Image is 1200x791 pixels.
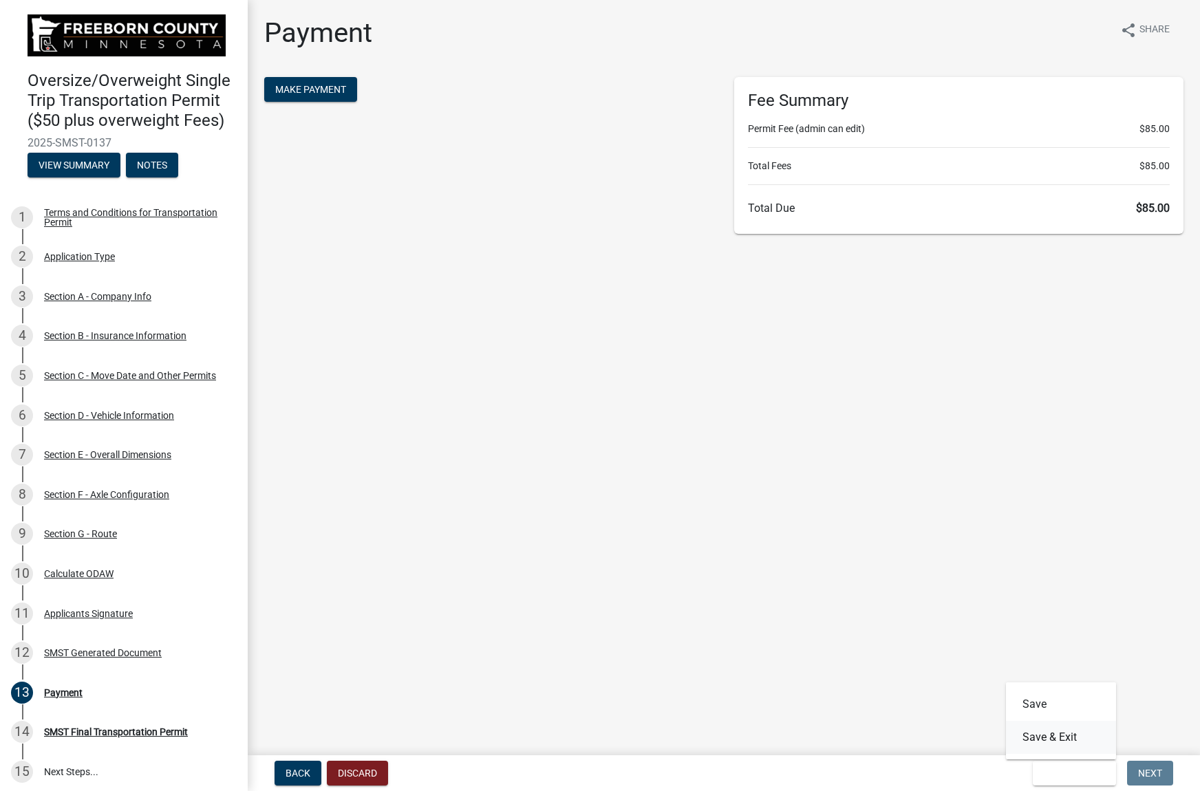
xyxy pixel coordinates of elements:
[11,246,33,268] div: 2
[11,484,33,506] div: 8
[275,761,321,785] button: Back
[1120,22,1137,39] i: share
[286,768,310,779] span: Back
[11,365,33,387] div: 5
[28,136,220,149] span: 2025-SMST-0137
[11,563,33,585] div: 10
[11,682,33,704] div: 13
[1033,761,1116,785] button: Save & Exit
[1139,22,1170,39] span: Share
[44,490,169,499] div: Section F - Axle Configuration
[11,206,33,228] div: 1
[748,91,1170,111] h6: Fee Summary
[1139,122,1170,136] span: $85.00
[11,523,33,545] div: 9
[1138,768,1162,779] span: Next
[44,411,174,420] div: Section D - Vehicle Information
[1136,202,1170,215] span: $85.00
[11,325,33,347] div: 4
[28,153,120,177] button: View Summary
[1006,721,1116,754] button: Save & Exit
[1044,768,1097,779] span: Save & Exit
[11,404,33,426] div: 6
[44,569,114,578] div: Calculate ODAW
[126,160,178,171] wm-modal-confirm: Notes
[44,688,83,697] div: Payment
[44,371,216,380] div: Section C - Move Date and Other Permits
[11,444,33,466] div: 7
[44,648,162,658] div: SMST Generated Document
[28,14,226,56] img: Freeborn County, Minnesota
[264,77,357,102] button: Make Payment
[44,292,151,301] div: Section A - Company Info
[1127,761,1173,785] button: Next
[44,331,186,340] div: Section B - Insurance Information
[11,642,33,664] div: 12
[126,153,178,177] button: Notes
[44,727,188,737] div: SMST Final Transportation Permit
[44,252,115,261] div: Application Type
[264,17,372,50] h1: Payment
[44,529,117,539] div: Section G - Route
[748,122,1170,136] li: Permit Fee (admin can edit)
[11,761,33,783] div: 15
[748,159,1170,173] li: Total Fees
[28,71,237,130] h4: Oversize/Overweight Single Trip Transportation Permit ($50 plus overweight Fees)
[1006,688,1116,721] button: Save
[28,160,120,171] wm-modal-confirm: Summary
[44,450,171,459] div: Section E - Overall Dimensions
[275,84,346,95] span: Make Payment
[1006,682,1116,759] div: Save & Exit
[11,721,33,743] div: 14
[44,208,226,227] div: Terms and Conditions for Transportation Permit
[1109,17,1181,43] button: shareShare
[1139,159,1170,173] span: $85.00
[44,609,133,618] div: Applicants Signature
[748,202,1170,215] h6: Total Due
[11,603,33,625] div: 11
[11,285,33,307] div: 3
[327,761,388,785] button: Discard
